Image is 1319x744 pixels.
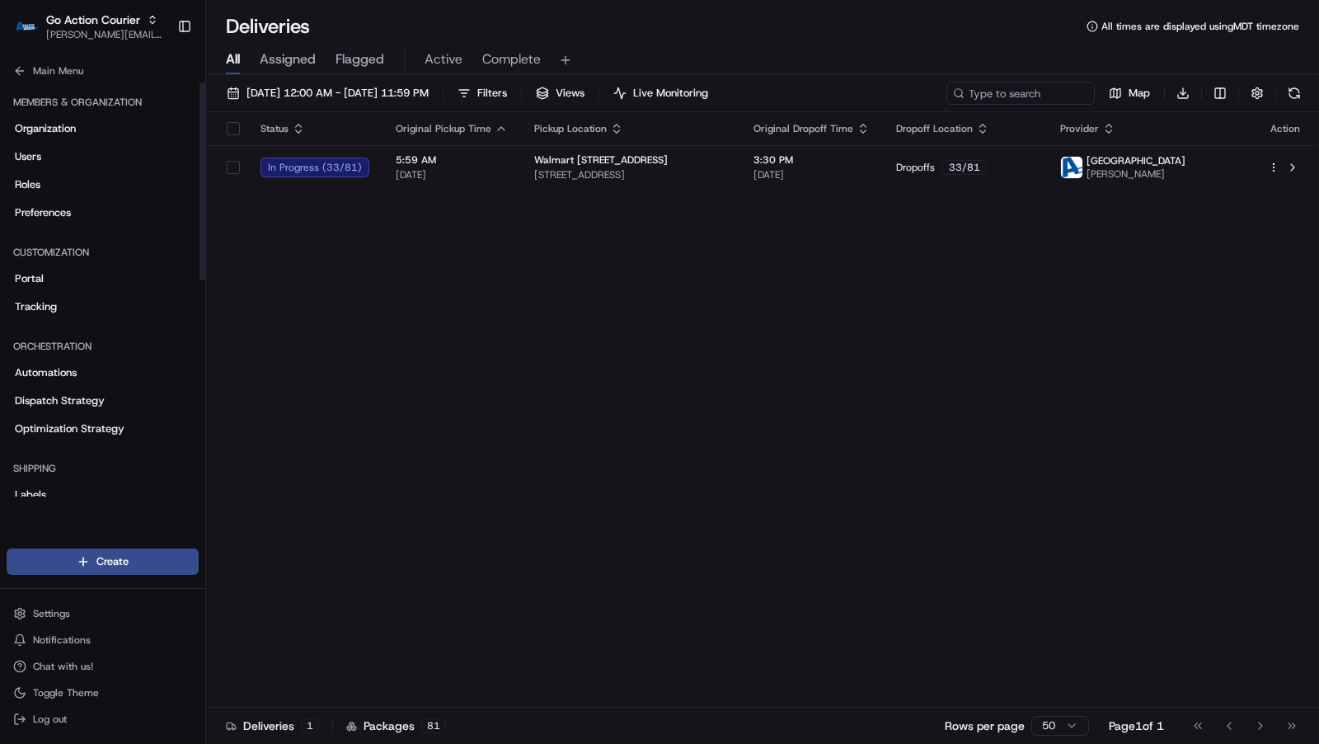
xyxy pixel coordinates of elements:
span: Knowledge Base [33,368,126,384]
span: [DATE] [753,168,870,181]
button: Notifications [7,629,199,652]
span: [DATE] [146,299,180,313]
a: Automations [7,360,199,386]
span: Labels [15,487,46,502]
span: Walmart [STREET_ADDRESS] [534,153,668,167]
span: Complete [482,49,541,69]
button: Filters [450,82,514,105]
span: [DATE] 12:00 AM - [DATE] 11:59 PM [246,86,429,101]
a: 📗Knowledge Base [10,361,133,391]
span: Notifications [33,633,91,647]
span: Pylon [164,408,199,421]
span: Tracking [15,299,57,314]
span: API Documentation [156,368,265,384]
button: Views [528,82,592,105]
div: Members & Organization [7,89,199,115]
span: Automations [15,365,77,380]
div: Packages [346,718,446,734]
span: Map [1129,86,1150,101]
span: Filters [477,86,507,101]
span: [DATE] [108,255,142,268]
button: Map [1101,82,1157,105]
span: [GEOGRAPHIC_DATA] [1087,154,1185,167]
a: Portal [7,266,199,292]
p: Welcome 👋 [16,65,300,92]
img: 1738778727109-b901c2ba-d612-49f7-a14d-d897ce62d23f [35,157,64,186]
div: Action [1268,122,1303,135]
span: Settings [33,607,70,620]
button: Chat with us! [7,655,199,678]
span: Users [15,149,41,164]
div: Start new chat [74,157,270,173]
span: unihopllc [51,255,96,268]
span: Main Menu [33,64,83,78]
span: Views [556,86,584,101]
button: Log out [7,708,199,731]
p: Rows per page [945,718,1025,734]
button: Settings [7,602,199,625]
a: Optimization Strategy [7,416,199,442]
span: Toggle Theme [33,686,99,699]
span: • [137,299,143,313]
div: We're available if you need us! [74,173,227,186]
span: 3:30 PM [753,153,870,167]
span: Dropoff Location [896,122,973,135]
a: Powered byPylon [116,407,199,421]
input: Type to search [946,82,1095,105]
a: Labels [7,482,199,508]
a: Organization [7,115,199,142]
a: 💻API Documentation [133,361,271,391]
button: Go Action CourierGo Action Courier[PERSON_NAME][EMAIL_ADDRESS][DOMAIN_NAME] [7,7,171,46]
div: 📗 [16,370,30,383]
a: Dispatch Strategy [7,388,199,414]
span: [DATE] [396,168,508,181]
span: Create [96,554,129,569]
span: Portal [15,271,44,286]
span: Roles [15,177,40,192]
span: Active [425,49,462,69]
div: 33 / 81 [941,160,988,175]
span: All [226,49,240,69]
img: 1736555255976-a54dd68f-1ca7-489b-9aae-adbdc363a1c4 [16,157,46,186]
a: Tracking [7,294,199,320]
div: Page 1 of 1 [1109,718,1164,734]
span: Dispatch Strategy [15,393,105,408]
input: Clear [43,106,272,123]
img: unihopllc [16,239,43,266]
button: Main Menu [7,59,199,82]
button: See all [256,210,300,230]
button: Create [7,549,199,575]
div: Shipping [7,455,199,482]
span: 5:59 AM [396,153,508,167]
span: Provider [1060,122,1099,135]
span: • [99,255,105,268]
img: ActionCourier.png [1061,157,1082,178]
a: Users [7,144,199,170]
span: Organization [15,121,76,136]
button: [DATE] 12:00 AM - [DATE] 11:59 PM [219,82,436,105]
div: 81 [421,718,446,733]
a: Preferences [7,200,199,226]
h1: Deliveries [226,13,310,40]
div: Past conversations [16,214,110,227]
span: Assigned [260,49,316,69]
img: Nash [16,16,49,49]
button: Start new chat [280,162,300,181]
div: 💻 [139,370,153,383]
button: [PERSON_NAME][EMAIL_ADDRESS][DOMAIN_NAME] [46,28,164,41]
button: Go Action Courier [46,12,140,28]
span: Dropoffs [896,161,935,174]
span: [STREET_ADDRESS] [534,168,727,181]
button: Toggle Theme [7,681,199,704]
span: Optimization Strategy [15,421,124,436]
div: 1 [301,718,319,733]
span: Live Monitoring [633,86,708,101]
span: Pickup Location [534,122,607,135]
div: Customization [7,239,199,266]
span: Flagged [336,49,384,69]
img: Go Action Courier [13,21,40,31]
span: Log out [33,713,67,726]
span: [PERSON_NAME] [1087,167,1185,181]
span: Chat with us! [33,660,93,673]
